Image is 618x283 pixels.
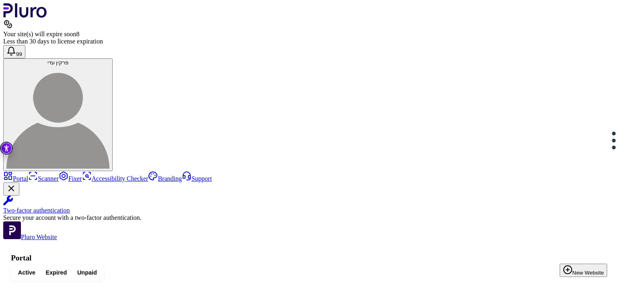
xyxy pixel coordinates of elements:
button: Unpaid [72,267,102,279]
button: Active [13,267,41,279]
a: Branding [148,175,182,182]
button: פרקין עדיפרקין עדי [3,58,113,171]
a: Support [182,175,212,182]
a: Accessibility Checker [82,175,148,182]
a: Open Pluro Website [3,233,57,240]
div: Two-factor authentication [3,207,615,214]
span: פרקין עדי [47,60,69,66]
span: Active [18,269,35,277]
a: Scanner [28,175,59,182]
span: Expired [46,269,67,277]
div: Less than 30 days to license expiration [3,38,615,45]
button: New Website [560,264,607,277]
span: Unpaid [77,269,97,277]
div: Your site(s) will expire soon [3,31,615,38]
img: פרקין עדי [6,66,109,169]
a: Logo [3,12,47,19]
button: Expired [41,267,72,279]
h1: Portal [11,254,607,262]
a: Portal [3,175,28,182]
a: Fixer [59,175,82,182]
button: Open notifications, you have 390 new notifications [3,45,25,58]
div: Secure your account with a two-factor authentication. [3,214,615,221]
aside: Sidebar menu [3,171,615,241]
span: 99 [16,51,22,57]
span: 8 [76,31,79,37]
button: Close Two-factor authentication notification [3,182,19,196]
a: Two-factor authentication [3,196,615,214]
